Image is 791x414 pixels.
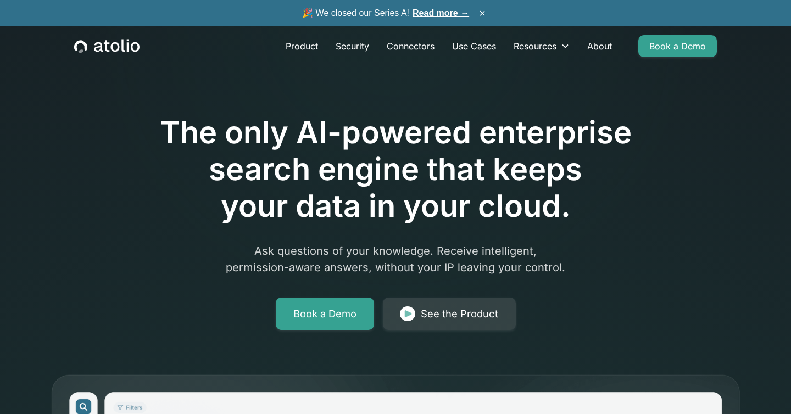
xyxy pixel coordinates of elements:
a: Security [327,35,378,57]
a: Book a Demo [638,35,717,57]
a: See the Product [383,298,516,331]
a: Read more → [413,8,469,18]
p: Ask questions of your knowledge. Receive intelligent, permission-aware answers, without your IP l... [185,243,606,276]
a: About [578,35,621,57]
a: Connectors [378,35,443,57]
a: Use Cases [443,35,505,57]
h1: The only AI-powered enterprise search engine that keeps your data in your cloud. [114,114,677,225]
a: Product [277,35,327,57]
div: Resources [514,40,556,53]
a: home [74,39,140,53]
span: 🎉 We closed our Series A! [302,7,469,20]
div: See the Product [421,306,498,322]
button: × [476,7,489,19]
a: Book a Demo [276,298,374,331]
div: Resources [505,35,578,57]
